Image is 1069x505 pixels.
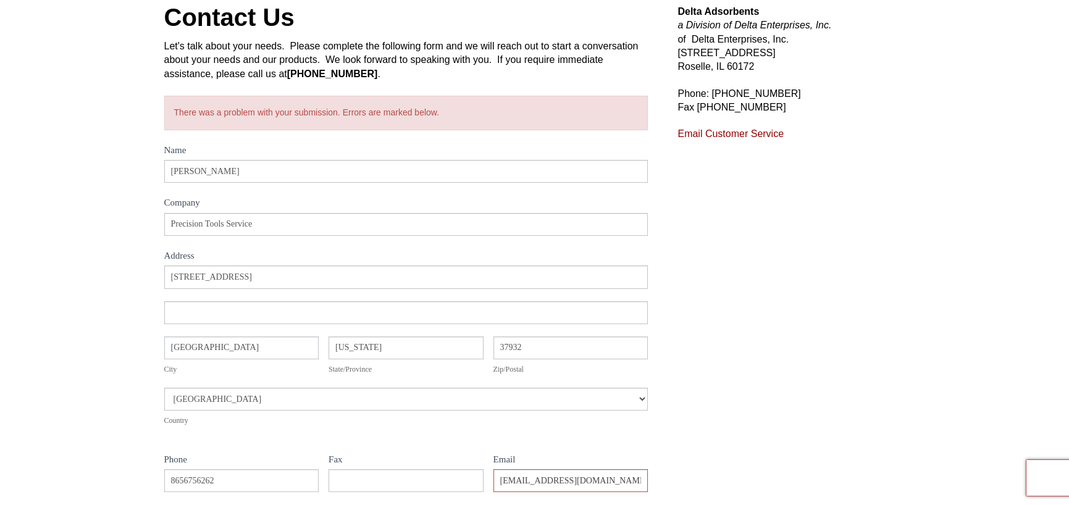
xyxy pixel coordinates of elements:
label: Name [164,143,648,161]
label: Company [164,195,648,213]
div: Country [164,414,648,427]
div: Zip/Postal [493,363,648,375]
p: Phone: [PHONE_NUMBER] Fax [PHONE_NUMBER] [677,87,905,115]
strong: Delta Adsorbents [677,6,759,17]
p: of Delta Enterprises, Inc. [STREET_ADDRESS] Roselle, IL 60172 [677,5,905,74]
em: a Division of Delta Enterprises, Inc. [677,20,831,30]
label: Fax [329,452,484,470]
div: State/Province [329,363,484,375]
div: City [164,363,319,375]
div: There was a problem with your submission. Errors are marked below. [164,96,648,130]
div: Address [164,248,648,266]
div: Let's talk about your needs. Please complete the following form and we will reach out to start a ... [164,40,648,81]
label: Email [493,452,648,470]
label: Phone [164,452,319,470]
a: Email Customer Service [677,128,784,139]
strong: [PHONE_NUMBER] [287,69,378,79]
h1: Contact Us [164,5,648,30]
